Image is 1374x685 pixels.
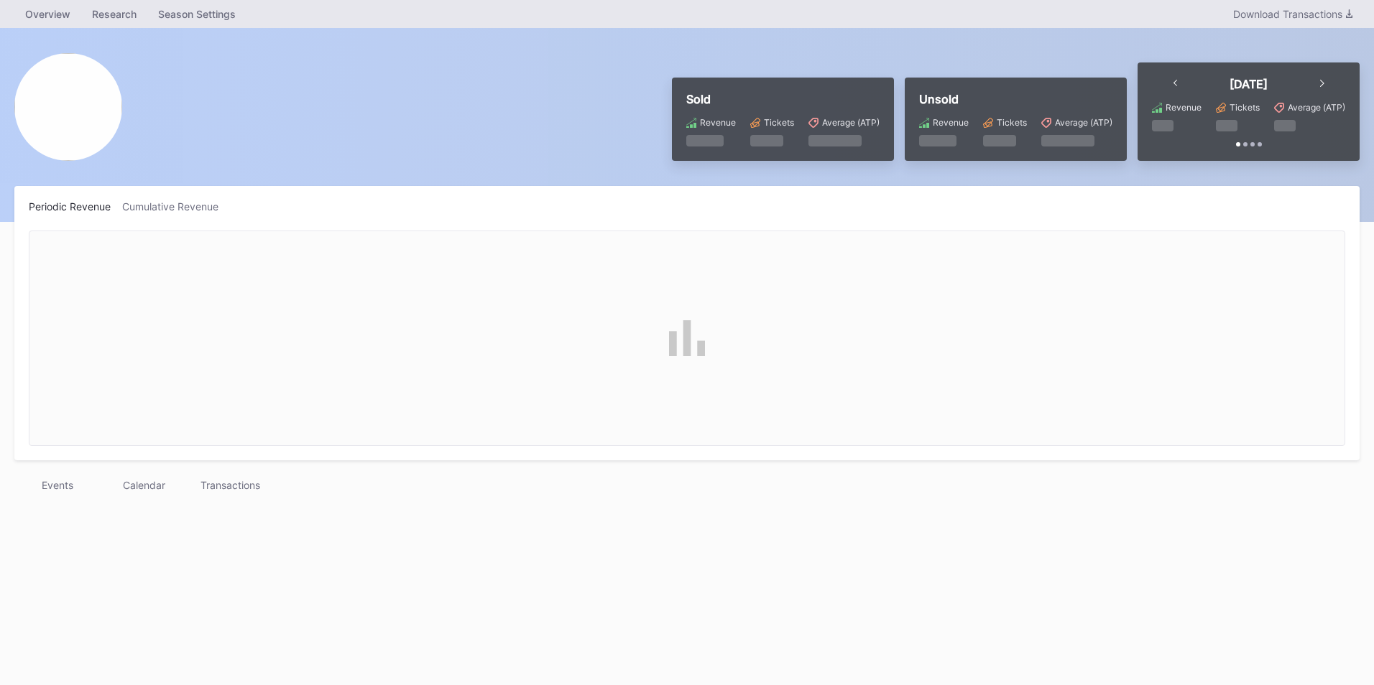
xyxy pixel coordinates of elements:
[101,475,187,495] div: Calendar
[764,117,794,128] div: Tickets
[1230,77,1268,91] div: [DATE]
[29,200,122,213] div: Periodic Revenue
[1166,102,1202,113] div: Revenue
[700,117,736,128] div: Revenue
[997,117,1027,128] div: Tickets
[1233,8,1352,20] div: Download Transactions
[933,117,969,128] div: Revenue
[822,117,880,128] div: Average (ATP)
[81,4,147,24] a: Research
[122,200,230,213] div: Cumulative Revenue
[686,92,880,106] div: Sold
[1055,117,1112,128] div: Average (ATP)
[1230,102,1260,113] div: Tickets
[1288,102,1345,113] div: Average (ATP)
[14,4,81,24] a: Overview
[1226,4,1360,24] button: Download Transactions
[187,475,273,495] div: Transactions
[14,475,101,495] div: Events
[147,4,246,24] a: Season Settings
[919,92,1112,106] div: Unsold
